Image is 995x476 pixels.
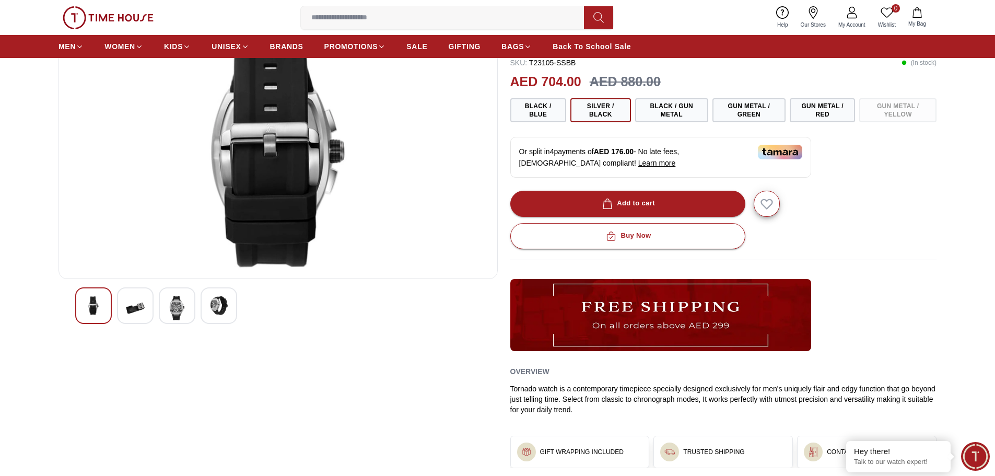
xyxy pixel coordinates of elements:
div: Or split in 4 payments of - No late fees, [DEMOGRAPHIC_DATA] compliant! [510,137,811,178]
a: 0Wishlist [872,4,902,31]
button: Gun Metal / Red [790,98,855,122]
div: Hey there! [854,446,943,457]
span: SKU : [510,59,528,67]
p: T23105-SSBB [510,57,576,68]
span: 0 [892,4,900,13]
img: Tamara [758,145,802,159]
span: SALE [406,41,427,52]
button: Add to cart [510,191,745,217]
p: ( In stock ) [902,57,937,68]
a: KIDS [164,37,191,56]
span: AED 176.00 [594,147,634,156]
span: WOMEN [104,41,135,52]
button: Silver / Black [570,98,631,122]
h3: GIFT WRAPPING INCLUDED [540,448,624,456]
span: PROMOTIONS [324,41,378,52]
span: My Bag [904,20,930,28]
span: MEN [58,41,76,52]
h3: CONTACTLESS DELIVERY [827,448,905,456]
h3: TRUSTED SHIPPING [683,448,744,456]
div: Tornado watch is a contemporary timepiece specially designed exclusively for men's uniquely flair... [510,384,937,415]
button: Black / Gun Metal [635,98,708,122]
span: GIFTING [448,41,481,52]
span: My Account [834,21,870,29]
img: ... [63,6,154,29]
h2: Overview [510,364,549,379]
button: Black / Blue [510,98,566,122]
p: Talk to our watch expert! [854,458,943,467]
button: Buy Now [510,223,745,249]
a: BRANDS [270,37,303,56]
img: Tornado Xenith Multifuction Men's Blue Dial Multi Function Watch - T23105-BSNNK [126,296,145,320]
img: ... [510,279,811,351]
a: Back To School Sale [553,37,631,56]
a: Help [771,4,794,31]
img: ... [808,447,818,457]
div: Buy Now [604,230,651,242]
div: Add to cart [600,198,655,210]
a: PROMOTIONS [324,37,386,56]
img: Tornado Xenith Multifuction Men's Blue Dial Multi Function Watch - T23105-BSNNK [168,296,186,320]
img: Tornado Xenith Multifuction Men's Blue Dial Multi Function Watch - T23105-BSNNK [209,296,228,315]
span: BAGS [501,41,524,52]
span: Our Stores [797,21,830,29]
button: Gun Metal / Green [712,98,786,122]
span: BRANDS [270,41,303,52]
a: Our Stores [794,4,832,31]
div: Chat Widget [961,442,990,471]
a: GIFTING [448,37,481,56]
img: Tornado Xenith Multifuction Men's Blue Dial Multi Function Watch - T23105-BSNNK [84,296,103,315]
h2: AED 704.00 [510,72,581,92]
span: Learn more [638,159,676,167]
span: Help [773,21,792,29]
span: UNISEX [212,41,241,52]
a: SALE [406,37,427,56]
a: BAGS [501,37,532,56]
span: Back To School Sale [553,41,631,52]
span: Wishlist [874,21,900,29]
a: WOMEN [104,37,143,56]
img: ... [521,447,532,457]
button: My Bag [902,5,932,30]
h3: AED 880.00 [590,72,661,92]
img: ... [664,447,675,457]
span: KIDS [164,41,183,52]
a: MEN [58,37,84,56]
a: UNISEX [212,37,249,56]
img: Tornado Xenith Multifuction Men's Blue Dial Multi Function Watch - T23105-BSNNK [67,19,489,270]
